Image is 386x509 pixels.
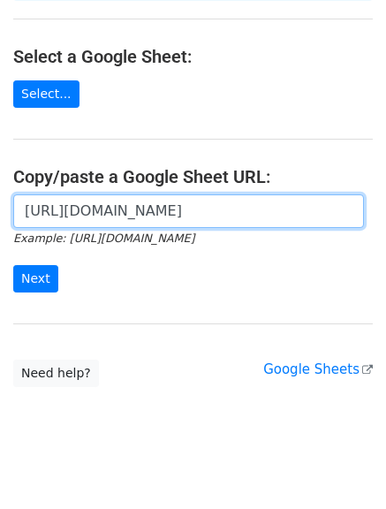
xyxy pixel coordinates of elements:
[13,46,373,67] h4: Select a Google Sheet:
[263,361,373,377] a: Google Sheets
[13,80,79,108] a: Select...
[298,424,386,509] iframe: Chat Widget
[13,194,364,228] input: Paste your Google Sheet URL here
[13,360,99,387] a: Need help?
[13,232,194,245] small: Example: [URL][DOMAIN_NAME]
[13,166,373,187] h4: Copy/paste a Google Sheet URL:
[13,265,58,292] input: Next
